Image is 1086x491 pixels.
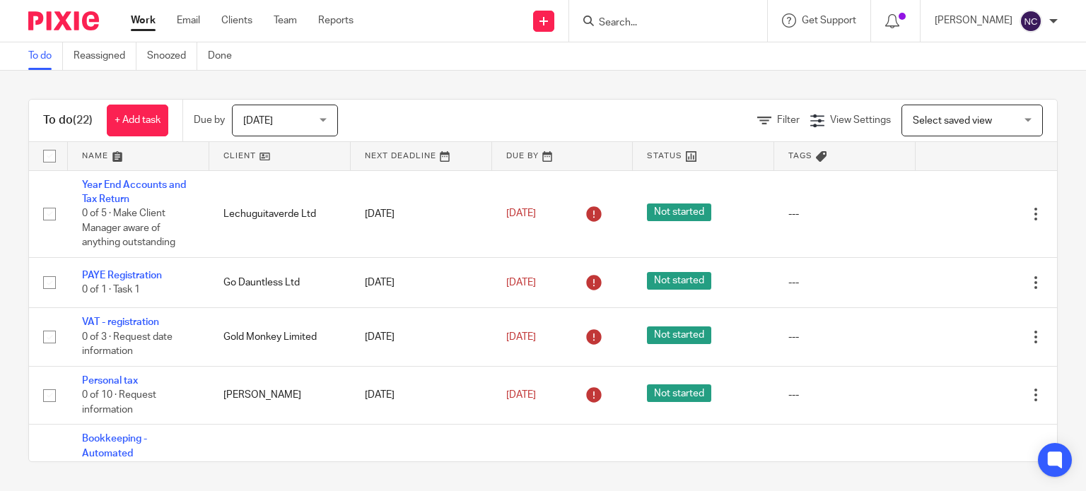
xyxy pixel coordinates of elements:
[351,366,492,424] td: [DATE]
[351,257,492,307] td: [DATE]
[208,42,243,70] a: Done
[209,366,351,424] td: [PERSON_NAME]
[647,326,711,344] span: Not started
[274,13,297,28] a: Team
[209,308,351,366] td: Gold Monkey Limited
[788,152,812,160] span: Tags
[506,208,536,218] span: [DATE]
[647,272,711,290] span: Not started
[82,180,186,204] a: Year End Accounts and Tax Return
[73,114,93,126] span: (22)
[777,115,800,125] span: Filter
[28,42,63,70] a: To do
[28,11,99,30] img: Pixie
[82,332,173,357] span: 0 of 3 · Request date information
[82,271,162,280] a: PAYE Registration
[82,208,175,247] span: 0 of 5 · Make Client Manager aware of anything outstanding
[802,16,856,25] span: Get Support
[788,276,901,290] div: ---
[788,207,901,221] div: ---
[221,13,252,28] a: Clients
[913,116,992,126] span: Select saved view
[82,434,147,458] a: Bookkeeping - Automated
[830,115,891,125] span: View Settings
[318,13,354,28] a: Reports
[147,42,197,70] a: Snoozed
[506,390,536,400] span: [DATE]
[647,384,711,402] span: Not started
[107,105,168,136] a: + Add task
[647,203,711,221] span: Not started
[351,308,492,366] td: [DATE]
[43,113,93,128] h1: To do
[506,278,536,288] span: [DATE]
[131,13,156,28] a: Work
[351,170,492,257] td: [DATE]
[82,317,159,327] a: VAT - registration
[177,13,200,28] a: Email
[788,330,901,344] div: ---
[506,332,536,342] span: [DATE]
[209,170,351,257] td: Lechuguitaverde Ltd
[82,285,140,295] span: 0 of 1 · Task 1
[243,116,273,126] span: [DATE]
[597,17,725,30] input: Search
[1020,10,1042,32] img: svg%3E
[935,13,1012,28] p: [PERSON_NAME]
[194,113,225,127] p: Due by
[82,376,138,386] a: Personal tax
[82,390,156,415] span: 0 of 10 · Request information
[74,42,136,70] a: Reassigned
[788,388,901,402] div: ---
[209,257,351,307] td: Go Dauntless Ltd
